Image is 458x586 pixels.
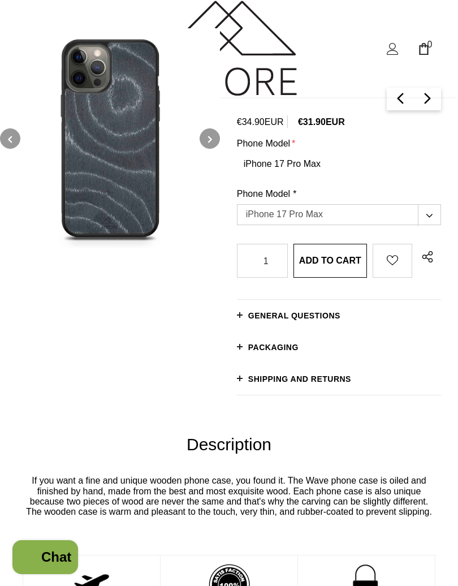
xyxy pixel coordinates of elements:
[9,540,81,577] inbox-online-store-chat: Shopify online store chat
[423,38,436,51] span: 0
[248,374,351,384] span: Shipping and returns
[187,435,271,454] span: Description
[248,311,340,320] span: General Questions
[237,189,290,199] span: Phone Model
[237,331,441,363] a: PACKAGING
[237,204,441,225] label: iPhone 17 Pro Max
[23,476,435,518] div: If you want a fine and unique wooden phone case, you found it. The Wave phone case is oiled and f...
[298,117,345,127] span: €31.90EUR
[418,43,430,55] a: 0
[248,343,299,352] span: PACKAGING
[293,244,367,278] input: Add to cart
[237,117,284,127] span: €34.90EUR
[237,300,441,331] a: General Questions
[162,1,297,96] img: MMORE Cases
[237,363,441,395] a: Shipping and returns
[237,139,296,149] label: Phone Model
